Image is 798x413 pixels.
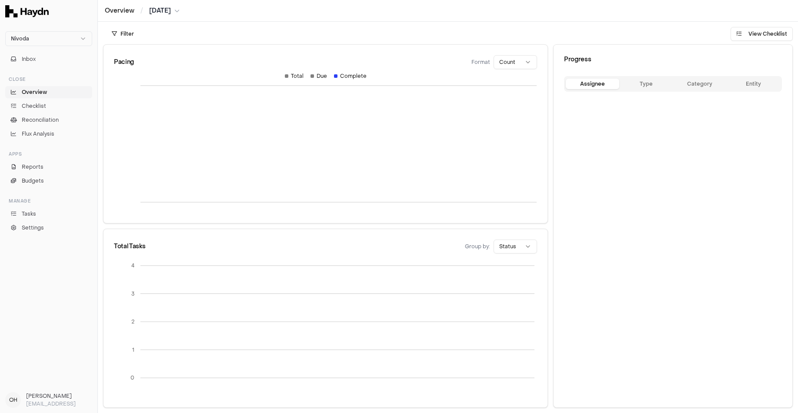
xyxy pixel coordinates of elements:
[149,7,171,15] span: [DATE]
[22,102,46,110] span: Checklist
[5,72,92,86] div: Close
[26,392,92,400] h3: [PERSON_NAME]
[731,27,793,41] button: View Checklist
[131,290,134,297] tspan: 3
[5,31,92,46] button: Nivoda
[5,53,92,65] button: Inbox
[727,79,780,89] button: Entity
[139,6,145,15] span: /
[5,194,92,208] div: Manage
[5,5,49,17] img: Haydn Logo
[566,79,619,89] button: Assignee
[120,30,134,37] span: Filter
[22,88,47,96] span: Overview
[132,346,134,353] tspan: 1
[5,392,21,408] span: OH
[5,175,92,187] a: Budgets
[471,59,490,66] span: Format
[107,27,139,41] button: Filter
[105,7,180,15] nav: breadcrumb
[619,79,673,89] button: Type
[22,116,59,124] span: Reconciliation
[22,55,36,63] span: Inbox
[5,128,92,140] a: Flux Analysis
[105,7,134,15] a: Overview
[22,177,44,185] span: Budgets
[114,242,145,251] div: Total Tasks
[22,130,54,138] span: Flux Analysis
[149,7,180,15] button: [DATE]
[5,114,92,126] a: Reconciliation
[22,163,43,171] span: Reports
[5,86,92,98] a: Overview
[673,79,727,89] button: Category
[130,374,134,381] tspan: 0
[5,147,92,161] div: Apps
[22,224,44,232] span: Settings
[5,161,92,173] a: Reports
[311,73,327,80] div: Due
[131,318,134,325] tspan: 2
[11,35,29,42] span: Nivoda
[465,243,490,250] span: Group by:
[5,208,92,220] a: Tasks
[334,73,367,80] div: Complete
[22,210,36,218] span: Tasks
[26,400,92,408] p: [EMAIL_ADDRESS]
[5,100,92,112] a: Checklist
[131,262,134,269] tspan: 4
[5,222,92,234] a: Settings
[285,73,304,80] div: Total
[114,58,134,67] div: Pacing
[564,55,782,64] div: Progress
